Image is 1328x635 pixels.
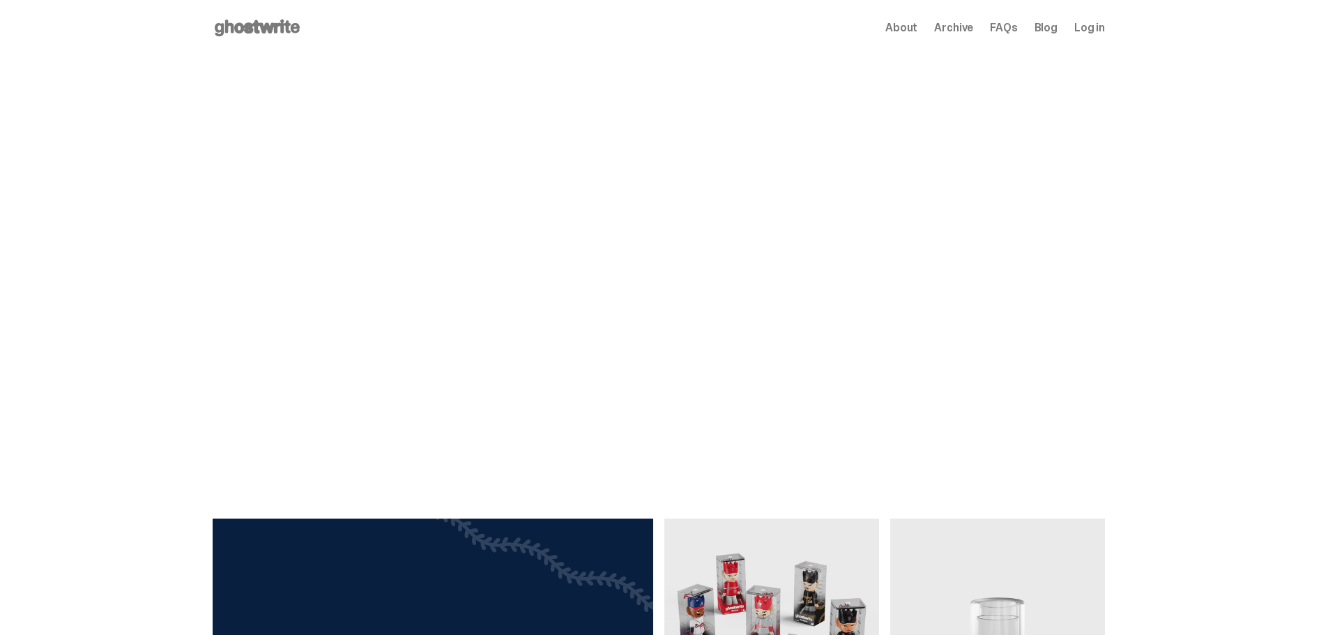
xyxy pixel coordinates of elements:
[990,22,1017,33] a: FAQs
[934,22,973,33] a: Archive
[1035,22,1058,33] a: Blog
[1074,22,1105,33] a: Log in
[885,22,917,33] a: About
